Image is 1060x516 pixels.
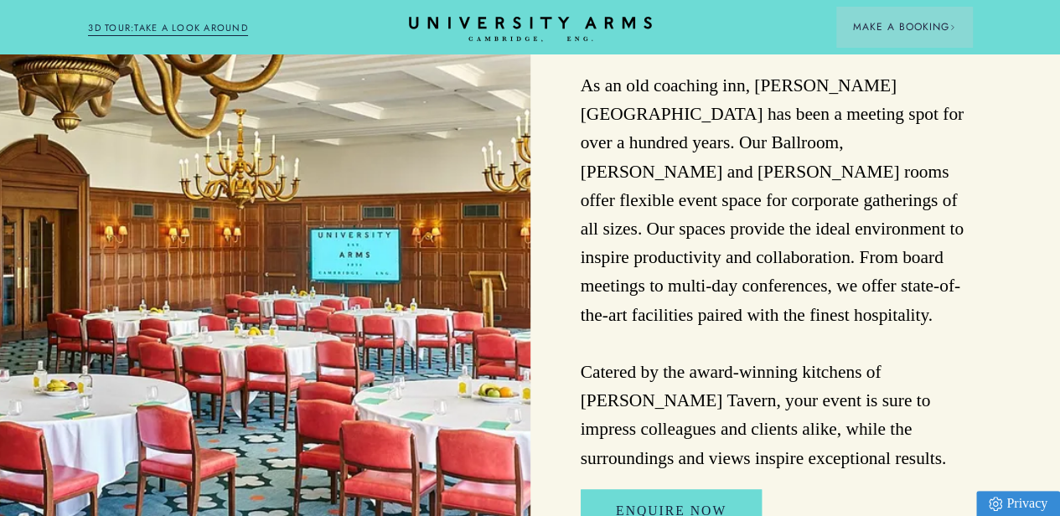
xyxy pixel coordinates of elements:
[836,7,972,47] button: Make a BookingArrow icon
[976,491,1060,516] a: Privacy
[989,497,1002,511] img: Privacy
[88,21,248,36] a: 3D TOUR:TAKE A LOOK AROUND
[853,19,955,34] span: Make a Booking
[409,17,652,43] a: Home
[949,24,955,30] img: Arrow icon
[581,71,972,472] p: As an old coaching inn, [PERSON_NAME][GEOGRAPHIC_DATA] has been a meeting spot for over a hundred...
